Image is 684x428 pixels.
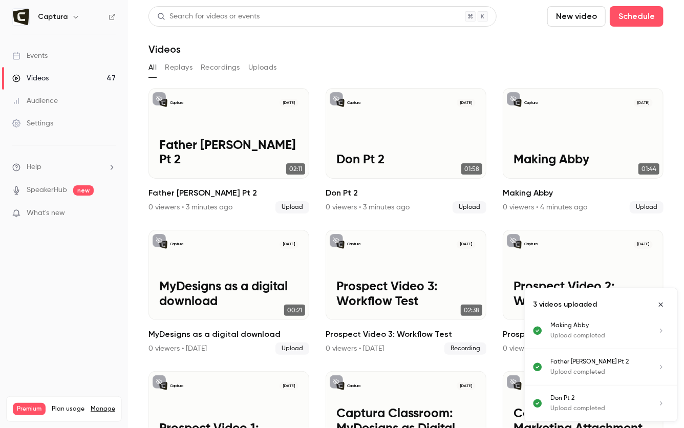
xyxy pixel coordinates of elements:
p: Captura [347,383,360,389]
h2: Father [PERSON_NAME] Pt 2 [148,187,309,199]
span: [DATE] [457,241,476,249]
span: 02:11 [286,163,305,175]
span: Upload [453,201,486,213]
h2: Don Pt 2 [326,187,486,199]
div: Search for videos or events [157,11,260,22]
a: Prospect Video 3: Workflow TestCaptura[DATE]Prospect Video 3: Workflow Test02:38Prospect Video 3:... [326,230,486,355]
p: Captura [170,100,183,106]
span: Upload [275,201,309,213]
button: unpublished [330,92,343,105]
h2: Making Abby [503,187,664,199]
p: Upload completed [550,368,645,377]
a: Prospect Video 2: Workflow TestCaptura[DATE]Prospect Video 2: Workflow Test02:33Prospect Video 2:... [503,230,664,355]
p: Captura [524,100,538,106]
h2: MyDesigns as a digital download [148,328,309,340]
a: MyDesigns as a digital downloadCaptura[DATE]MyDesigns as a digital download00:21MyDesigns as a di... [148,230,309,355]
span: Premium [13,403,46,415]
p: Making Abby [514,153,653,167]
h2: Prospect Video 3: Workflow Test [326,328,486,340]
a: Making AbbyUpload completed [550,321,669,340]
button: Replays [165,59,193,76]
span: Recording [444,343,486,355]
button: unpublished [507,375,520,389]
div: Settings [12,118,53,129]
h6: Captura [38,12,68,22]
span: 02:38 [461,305,482,316]
p: Prospect Video 3: Workflow Test [336,280,476,309]
span: 01:58 [461,163,482,175]
button: Uploads [248,59,277,76]
span: [DATE] [634,99,653,107]
p: Captura [347,100,360,106]
p: Making Abby [550,321,645,330]
section: Videos [148,6,664,422]
p: Captura [170,383,183,389]
div: 0 viewers • [DATE] [148,344,207,354]
button: Schedule [610,6,664,27]
li: Making Abby [503,88,664,213]
a: Manage [91,405,115,413]
span: new [73,185,94,196]
button: unpublished [330,375,343,389]
p: Don Pt 2 [550,394,645,403]
li: Prospect Video 3: Workflow Test [326,230,486,355]
span: What's new [27,208,65,219]
div: 0 viewers • [DATE] [503,344,561,354]
button: unpublished [153,234,166,247]
button: unpublished [330,234,343,247]
div: 0 viewers • 3 minutes ago [148,202,232,212]
p: Upload completed [550,404,645,413]
ul: Uploads list [525,321,677,421]
p: Prospect Video 2: Workflow Test [514,280,653,309]
span: Plan usage [52,405,84,413]
button: Close uploads list [653,296,669,313]
div: Audience [12,96,58,106]
button: Recordings [201,59,240,76]
iframe: Noticeable Trigger [103,209,116,218]
div: Events [12,51,48,61]
span: [DATE] [280,241,298,249]
span: Upload [630,201,664,213]
span: Upload [275,343,309,355]
span: [DATE] [457,99,476,107]
img: Captura [13,9,29,25]
a: Don Pt 2Captura[DATE]Don Pt 201:58Don Pt 20 viewers • 3 minutes agoUpload [326,88,486,213]
li: MyDesigns as a digital download [148,230,309,355]
button: unpublished [507,92,520,105]
p: Captura [347,242,360,247]
p: Upload completed [550,331,645,340]
h2: Prospect Video 2: Workflow Test [503,328,664,340]
a: SpeakerHub [27,185,67,196]
p: 3 videos uploaded [533,299,597,310]
div: 0 viewers • [DATE] [326,344,384,354]
h1: Videos [148,43,181,55]
span: Help [27,162,41,173]
li: Don Pt 2 [326,88,486,213]
button: All [148,59,157,76]
div: Videos [12,73,49,83]
a: Making AbbyCaptura[DATE]Making Abby01:44Making Abby0 viewers • 4 minutes agoUpload [503,88,664,213]
p: Don Pt 2 [336,153,476,167]
p: MyDesigns as a digital download [159,280,298,309]
p: Captura [170,242,183,247]
button: unpublished [153,375,166,389]
div: 0 viewers • 3 minutes ago [326,202,410,212]
span: [DATE] [280,382,298,390]
p: Father [PERSON_NAME] Pt 2 [550,357,645,367]
span: 00:21 [284,305,305,316]
li: help-dropdown-opener [12,162,116,173]
p: Father [PERSON_NAME] Pt 2 [159,139,298,168]
button: unpublished [507,234,520,247]
span: [DATE] [457,382,476,390]
button: unpublished [153,92,166,105]
a: Father [PERSON_NAME] Pt 2Upload completed [550,357,669,377]
a: Father Ray Pt 2Captura[DATE]Father [PERSON_NAME] Pt 202:11Father [PERSON_NAME] Pt 20 viewers • 3 ... [148,88,309,213]
span: 01:44 [638,163,659,175]
li: Father Ray Pt 2 [148,88,309,213]
li: Prospect Video 2: Workflow Test [503,230,664,355]
p: Captura [524,242,538,247]
button: New video [547,6,606,27]
a: Don Pt 2Upload completed [550,394,669,413]
span: [DATE] [280,99,298,107]
div: 0 viewers • 4 minutes ago [503,202,587,212]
